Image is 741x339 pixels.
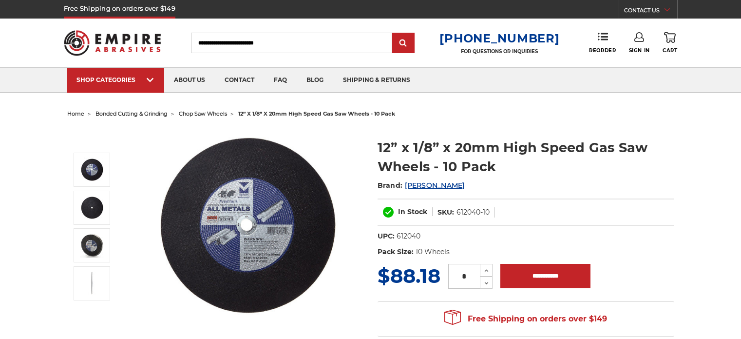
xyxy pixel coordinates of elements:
[456,207,490,218] dd: 612040-10
[76,76,154,83] div: SHOP CATEGORIES
[80,158,104,182] img: 12" x 1/8" (5/32") x 20mm Gas Powered Shop Saw Wheel
[589,47,616,54] span: Reorder
[64,24,161,62] img: Empire Abrasives
[67,110,84,117] a: home
[80,196,104,220] img: 12" x 1/8" (5/32") x 20mm High Speed Portable Gas Saw Cut-Off Wheel
[264,68,297,93] a: faq
[439,31,559,45] a: [PHONE_NUMBER]
[378,231,395,241] dt: UPC:
[378,181,403,190] span: Brand:
[378,138,674,176] h1: 12” x 1/8” x 20mm High Speed Gas Saw Wheels - 10 Pack
[151,128,345,323] img: 12" x 1/8" (5/32") x 20mm Gas Powered Shop Saw Wheel
[378,264,440,288] span: $88.18
[397,231,420,241] dd: 612040
[589,32,616,53] a: Reorder
[394,34,413,53] input: Submit
[238,110,395,117] span: 12” x 1/8” x 20mm high speed gas saw wheels - 10 pack
[378,247,414,257] dt: Pack Size:
[95,110,168,117] a: bonded cutting & grinding
[439,48,559,55] p: FOR QUESTIONS OR INQUIRIES
[416,247,450,257] dd: 10 Wheels
[297,68,333,93] a: blog
[164,68,215,93] a: about us
[215,68,264,93] a: contact
[437,207,454,218] dt: SKU:
[80,233,104,258] img: 12" x 1/8" (5/32") x 20mm Gas-Powered Portable Saw Cut-Off Wheel
[444,309,607,329] span: Free Shipping on orders over $149
[663,47,677,54] span: Cart
[333,68,420,93] a: shipping & returns
[663,32,677,54] a: Cart
[80,271,104,296] img: 12" x 1/8" (5/32") x 20mm Portable Gas Saw Cut-Off Wheel
[405,181,464,190] a: [PERSON_NAME]
[624,5,677,19] a: CONTACT US
[179,110,227,117] a: chop saw wheels
[629,47,650,54] span: Sign In
[398,207,427,216] span: In Stock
